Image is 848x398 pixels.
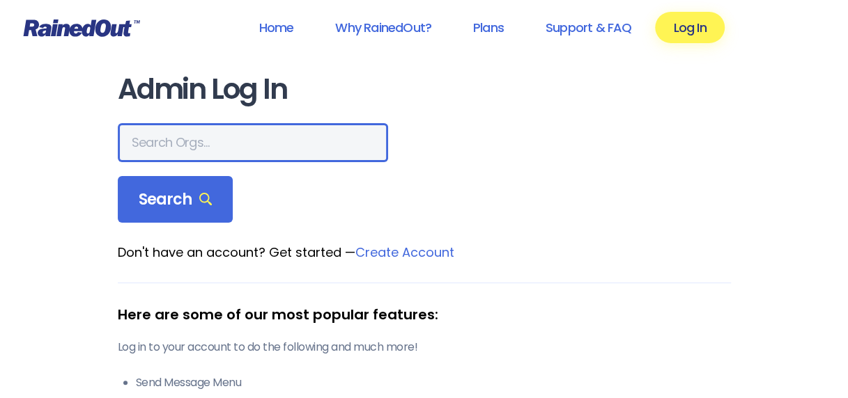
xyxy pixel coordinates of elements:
[240,12,311,43] a: Home
[118,123,388,162] input: Search Orgs…
[527,12,649,43] a: Support & FAQ
[139,190,213,209] span: Search
[317,12,449,43] a: Why RainedOut?
[455,12,522,43] a: Plans
[355,244,454,261] a: Create Account
[118,176,233,223] div: Search
[655,12,724,43] a: Log In
[118,74,731,105] h1: Admin Log In
[118,304,731,325] div: Here are some of our most popular features:
[118,339,731,356] p: Log in to your account to do the following and much more!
